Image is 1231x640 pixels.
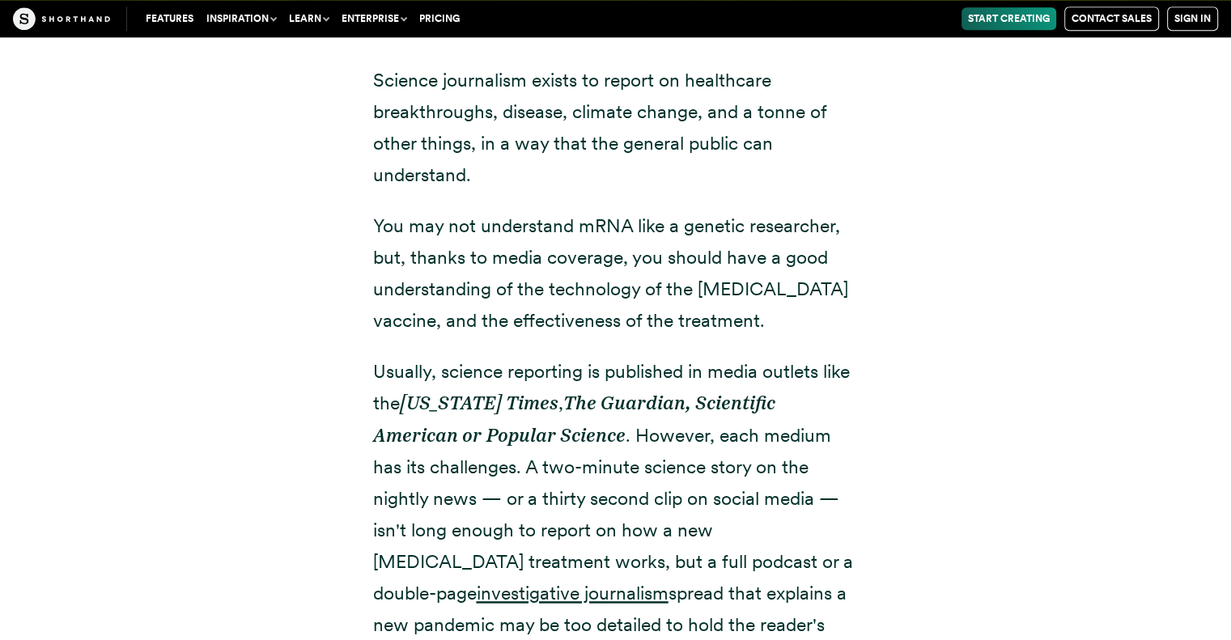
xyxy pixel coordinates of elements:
em: Popular Science [486,424,626,447]
a: Sign in [1167,6,1218,31]
p: Science journalism exists to report on healthcare breakthroughs, disease, climate change, and a t... [373,65,859,191]
a: Start Creating [961,7,1056,30]
em: The Guardian, Scientific American or [373,392,775,446]
a: Contact Sales [1064,6,1159,31]
a: investigative journalism [477,582,669,604]
p: You may not understand mRNA like a genetic researcher, but, thanks to media coverage, you should ... [373,210,859,337]
a: Pricing [413,7,466,30]
button: Enterprise [335,7,413,30]
button: Inspiration [200,7,282,30]
button: Learn [282,7,335,30]
em: [US_STATE] Times [400,392,558,414]
img: The Craft [13,7,110,30]
a: Features [139,7,200,30]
